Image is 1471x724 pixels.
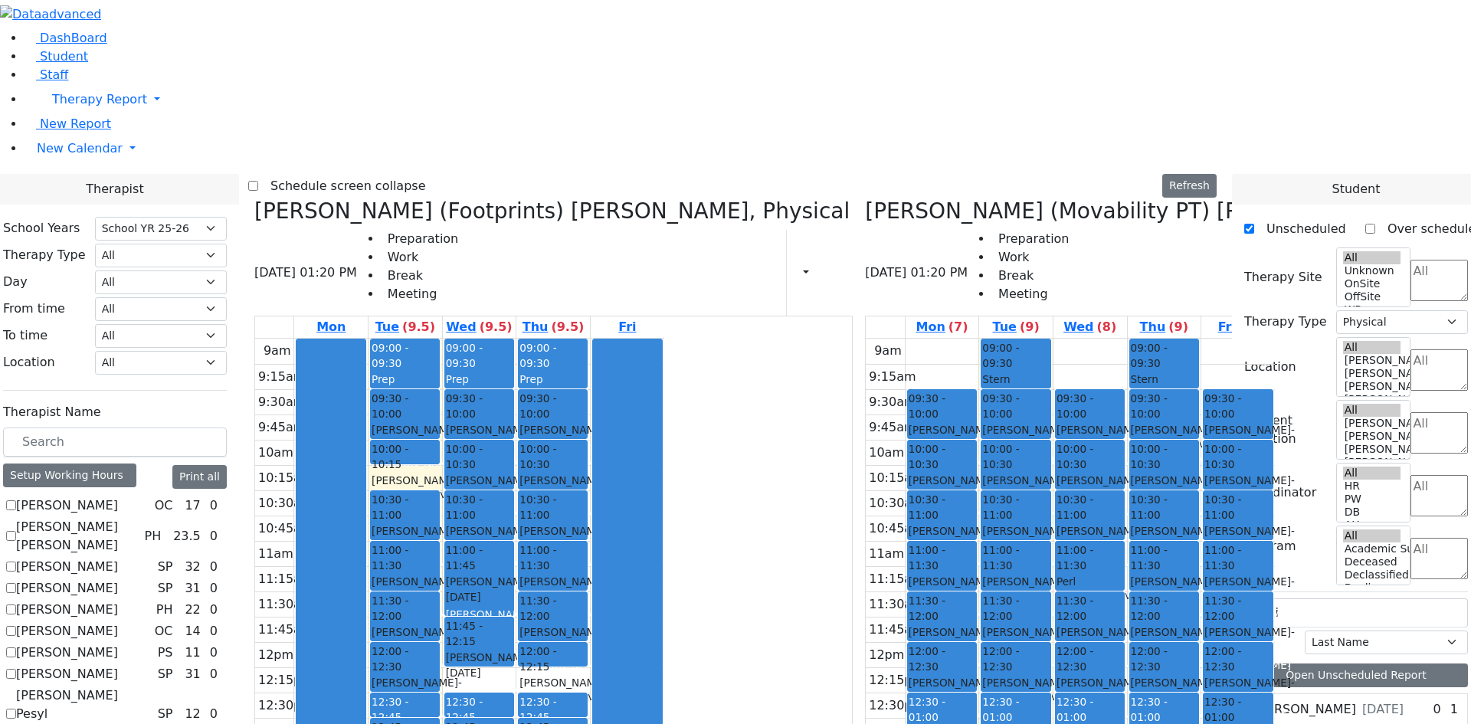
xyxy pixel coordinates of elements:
div: [PERSON_NAME] [1131,675,1197,706]
div: [PERSON_NAME] [519,523,586,555]
a: Student [25,49,88,64]
option: Declassified [1343,568,1401,581]
span: 12:30 - 01:00 [1057,696,1093,723]
span: 09:30 - 10:00 [1057,391,1123,422]
label: (9.5) [480,318,513,336]
div: [PERSON_NAME] [909,675,975,706]
label: Schedule screen collapse [258,174,426,198]
span: Student [40,49,88,64]
div: 12:15pm [255,671,316,690]
div: [PERSON_NAME] [372,675,438,706]
input: Search [3,428,227,457]
li: Work [992,248,1069,267]
div: [PERSON_NAME] [446,523,513,555]
span: 12:30 - 01:00 [1131,696,1168,723]
label: Location [3,353,55,372]
option: All [1343,341,1401,354]
div: 10am [866,444,907,462]
div: 0 [207,665,221,683]
span: 12:00 - 12:30 [909,644,975,675]
div: [PERSON_NAME] [446,607,513,622]
label: (9) [1168,318,1188,336]
div: Stern Shmily [1131,372,1197,418]
div: PH [150,601,179,619]
div: 0 [207,705,221,723]
div: 12:30pm [866,696,927,715]
div: [PERSON_NAME] [446,473,513,504]
a: August 21, 2025 [519,316,588,338]
div: [PERSON_NAME] [372,523,438,555]
div: [PERSON_NAME] [982,523,1049,555]
option: HR [1343,480,1401,493]
div: Setup [830,260,837,286]
div: [PERSON_NAME] [PERSON_NAME] [372,473,438,519]
span: 11:30 - 12:00 [1057,593,1123,624]
option: [PERSON_NAME] 3 [1343,380,1401,393]
span: 11:00 - 11:30 [519,542,586,574]
span: 10:30 - 11:00 [519,492,586,523]
span: 10:00 - 10:30 [446,441,513,473]
label: (7) [948,318,968,336]
span: 11:45 - 12:15 [446,618,513,650]
textarea: Search [1410,260,1468,301]
div: [PERSON_NAME] [909,624,975,656]
textarea: Search [1410,538,1468,579]
div: [PERSON_NAME] [1204,675,1272,706]
span: 11:00 - 11:30 [1131,542,1197,574]
div: [PERSON_NAME] [1057,624,1123,656]
span: 11:00 - 11:30 [372,542,438,574]
div: 0 [207,527,221,545]
div: 11:45am [866,621,927,639]
label: School Years [3,219,80,238]
div: 0 [207,579,221,598]
a: August 21, 2025 [1137,316,1191,338]
option: All [1343,529,1401,542]
div: 9am [260,342,294,360]
a: August 18, 2025 [313,316,349,338]
span: 12:00 - 12:15 [519,644,586,675]
label: Therapist Name [3,403,101,421]
div: 0 [207,644,221,662]
div: [PERSON_NAME] [519,422,586,454]
span: 12:30 - 01:00 [909,696,945,723]
div: Report [816,260,824,286]
span: 10:30 - 11:00 [446,492,513,523]
span: 12:30 - 01:00 [982,696,1019,723]
span: 09:30 - 10:00 [909,391,975,422]
div: 9:30am [866,393,919,411]
label: Student Location [1244,411,1327,448]
div: SP [152,705,179,723]
div: SP [152,558,179,576]
span: 11:00 - 11:30 [982,542,1049,574]
div: 12pm [866,646,907,664]
li: Preparation [992,230,1069,248]
textarea: Search [1410,475,1468,516]
a: DashBoard [25,31,107,45]
span: 12:00 - 12:30 [1057,644,1123,675]
div: 11:30am [255,595,316,614]
span: - [DATE] [1204,626,1295,654]
span: 11:30 - 12:00 [1204,593,1272,624]
div: [PERSON_NAME] [982,473,1049,504]
option: [PERSON_NAME] 5 [1343,417,1401,430]
option: All [1343,251,1401,264]
a: August 19, 2025 [990,316,1043,338]
div: Delete [844,260,853,285]
span: [DATE] 01:20 PM [254,264,357,282]
option: Deceased [1343,555,1401,568]
a: Therapy Report [25,84,1471,115]
label: [PERSON_NAME] [16,496,118,515]
div: 12 [182,705,203,723]
label: [PERSON_NAME] [16,558,118,576]
option: All [1343,467,1401,480]
div: [PERSON_NAME] [909,574,975,605]
div: OC [149,622,179,640]
span: 11:00 - 11:30 [1204,542,1272,574]
span: - [DATE] [1204,575,1295,603]
div: 11:45am [255,621,316,639]
span: 09:30 - 10:00 [982,391,1049,422]
div: [PERSON_NAME] [PERSON_NAME] [519,675,586,722]
textarea: Search [1410,349,1468,391]
div: [PERSON_NAME] [1204,473,1272,504]
span: 12:30 - 12:45 [519,696,556,723]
